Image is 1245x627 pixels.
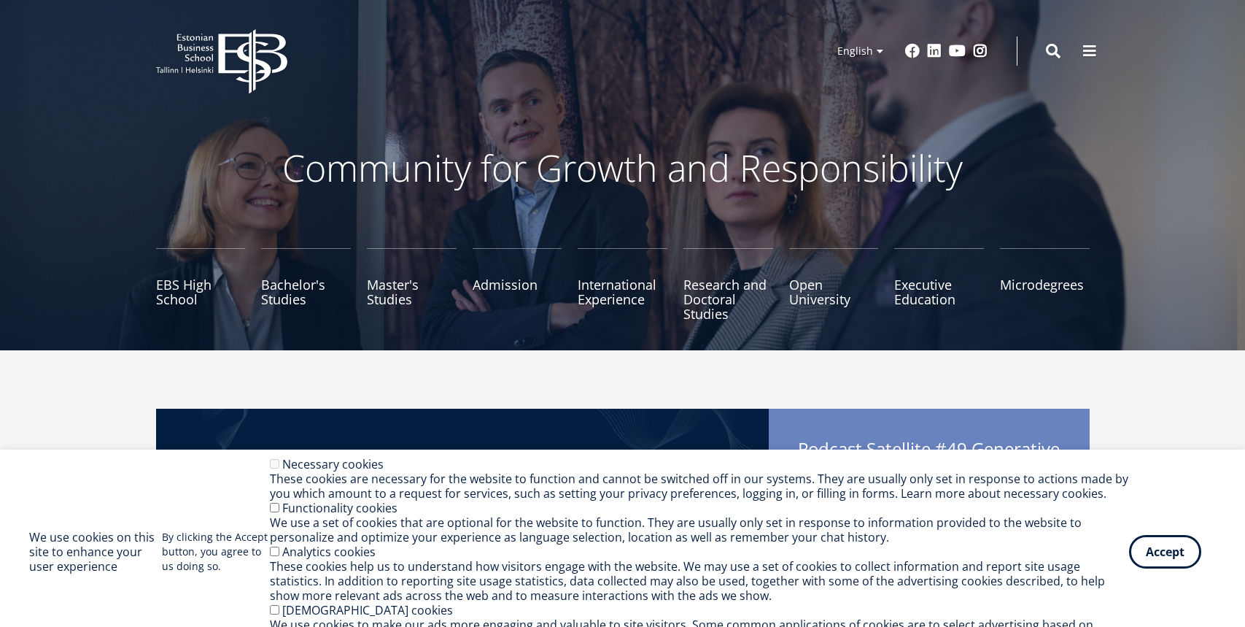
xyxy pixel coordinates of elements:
a: Linkedin [927,44,942,58]
a: International Experience [578,248,667,321]
a: Research and Doctoral Studies [683,248,773,321]
a: Facebook [905,44,920,58]
a: Microdegrees [1000,248,1090,321]
div: We use a set of cookies that are optional for the website to function. They are usually only set ... [270,515,1129,545]
a: Admission [473,248,562,321]
a: Instagram [973,44,988,58]
p: Community for Growth and Responsibility [236,146,1009,190]
p: By clicking the Accept button, you agree to us doing so. [162,530,270,574]
div: These cookies help us to understand how visitors engage with the website. We may use a set of coo... [270,559,1129,603]
button: Accept [1129,535,1201,569]
span: Podcast Satellite #49 Generative [798,438,1060,486]
a: Open University [789,248,879,321]
a: EBS High School [156,248,246,321]
label: Necessary cookies [282,456,384,472]
label: Analytics cookies [282,544,376,560]
a: Master's Studies [367,248,457,321]
label: [DEMOGRAPHIC_DATA] cookies [282,602,453,618]
label: Functionality cookies [282,500,397,516]
div: These cookies are necessary for the website to function and cannot be switched off in our systems... [270,472,1129,501]
a: Executive Education [894,248,984,321]
h2: We use cookies on this site to enhance your user experience [29,530,162,574]
a: Youtube [949,44,966,58]
a: Bachelor's Studies [261,248,351,321]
